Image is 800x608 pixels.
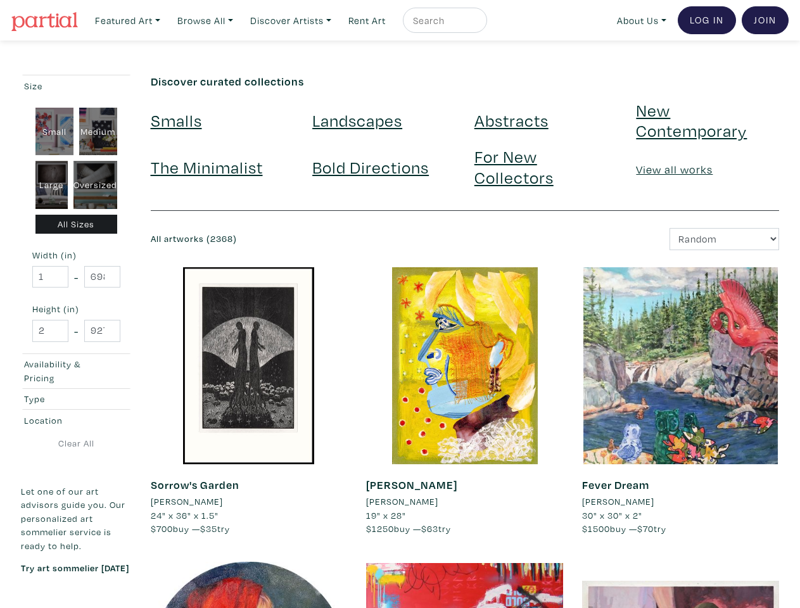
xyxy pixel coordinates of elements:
div: Location [24,414,98,427]
a: Rent Art [343,8,391,34]
button: Location [21,410,132,431]
span: $70 [637,522,654,535]
a: [PERSON_NAME] [366,478,457,492]
span: $700 [151,522,173,535]
span: 19" x 28" [366,509,406,521]
div: All Sizes [35,215,118,234]
span: buy — try [366,522,451,535]
p: Let one of our art advisors guide you. Our personalized art sommelier service is ready to help. [21,484,132,553]
a: Sorrow's Garden [151,478,239,492]
a: The Minimalist [151,156,263,178]
span: $35 [200,522,217,535]
a: Clear All [21,436,132,450]
span: $63 [421,522,438,535]
a: New Contemporary [636,99,747,141]
a: [PERSON_NAME] [582,495,779,509]
input: Search [412,13,475,28]
div: Type [24,392,98,406]
a: Log In [678,6,736,34]
button: Size [21,75,132,96]
span: buy — try [151,522,230,535]
h6: All artworks (2368) [151,234,455,244]
button: Availability & Pricing [21,354,132,388]
a: Discover Artists [244,8,337,34]
small: Height (in) [32,305,120,313]
a: Featured Art [89,8,166,34]
li: [PERSON_NAME] [151,495,223,509]
button: Type [21,389,132,410]
a: Landscapes [312,109,402,131]
div: Size [24,79,98,93]
div: Availability & Pricing [24,357,98,384]
div: Medium [79,108,117,156]
a: About Us [611,8,672,34]
span: $1500 [582,522,610,535]
span: 24" x 36" x 1.5" [151,509,219,521]
span: buy — try [582,522,666,535]
small: Width (in) [32,251,120,260]
a: Join [742,6,789,34]
a: [PERSON_NAME] [366,495,563,509]
div: Large [35,161,68,209]
span: - [74,269,79,286]
a: Browse All [172,8,239,34]
span: $1250 [366,522,394,535]
li: [PERSON_NAME] [582,495,654,509]
a: Try art sommelier [DATE] [21,562,129,574]
a: View all works [636,162,713,177]
a: For New Collectors [474,145,554,187]
a: Abstracts [474,109,549,131]
a: Bold Directions [312,156,429,178]
li: [PERSON_NAME] [366,495,438,509]
div: Oversized [73,161,117,209]
a: Smalls [151,109,202,131]
span: - [74,322,79,339]
span: 30" x 30" x 2" [582,509,642,521]
h6: Discover curated collections [151,75,780,89]
div: Small [35,108,73,156]
a: Fever Dream [582,478,649,492]
a: [PERSON_NAME] [151,495,348,509]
